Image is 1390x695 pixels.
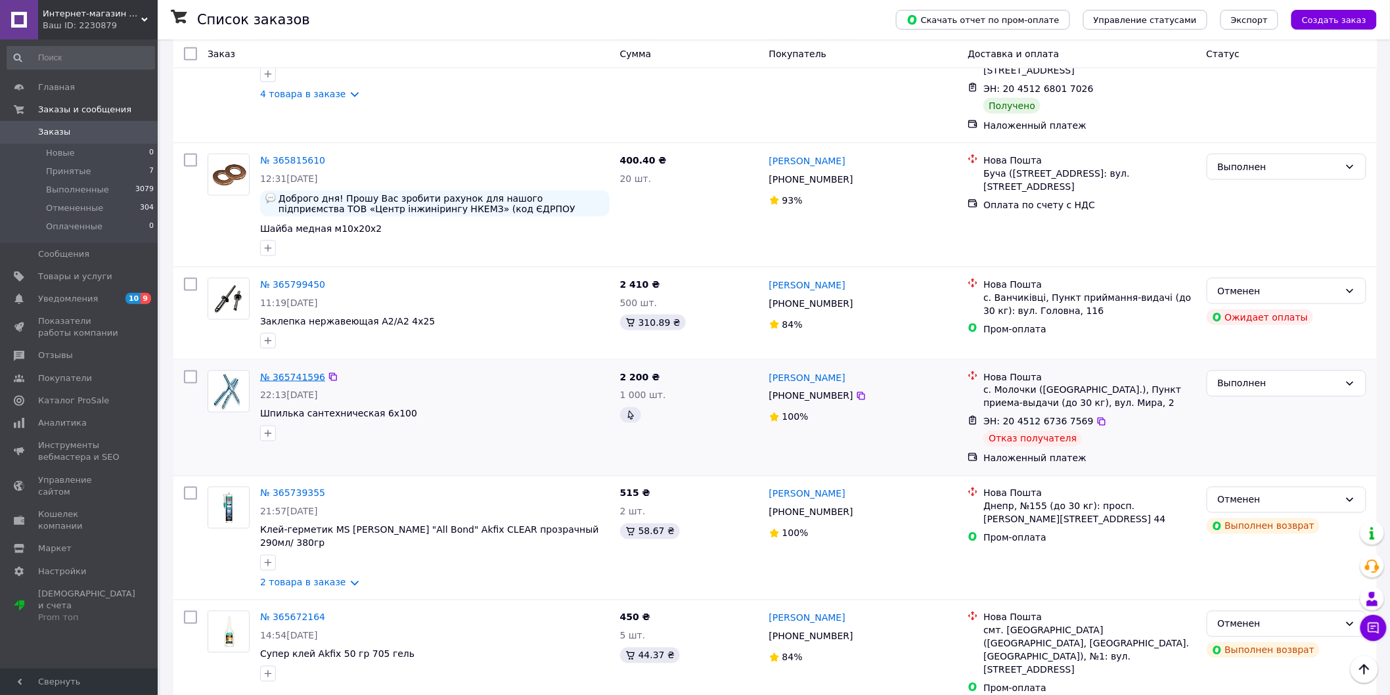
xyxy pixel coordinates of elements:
a: Создать заказ [1278,14,1377,24]
span: 400.40 ₴ [620,155,667,166]
a: № 365741596 [260,372,325,382]
img: Фото товару [210,371,246,412]
div: Выполнен [1218,376,1339,391]
span: Сумма [620,49,652,59]
div: Буча ([STREET_ADDRESS]: вул. [STREET_ADDRESS] [983,167,1196,193]
a: Супер клей Akfix 50 гр 705 гель [260,649,415,660]
span: 84% [782,319,803,330]
a: 4 товара в заказе [260,89,346,99]
div: Отменен [1218,617,1339,631]
img: :speech_balloon: [265,193,276,204]
span: Отмененные [46,202,103,214]
div: Днепр, №155 (до 30 кг): просп. [PERSON_NAME][STREET_ADDRESS] 44 [983,500,1196,526]
div: Выполнен [1218,160,1339,174]
span: Создать заказ [1302,15,1366,25]
input: Поиск [7,46,155,70]
span: 3079 [135,184,154,196]
span: Доброго дня! Прошу Вас зробити рахунок для нашого підприємства ТОВ «Центр інжинірингу НКЕМЗ» (код... [279,193,604,214]
span: Аналитика [38,417,87,429]
button: Чат с покупателем [1360,615,1387,641]
span: 5 шт. [620,631,646,641]
span: Экспорт [1231,15,1268,25]
div: Отменен [1218,493,1339,507]
span: Управление сайтом [38,474,122,498]
div: [PHONE_NUMBER] [767,503,856,522]
span: Настройки [38,566,86,577]
span: ЭН: 20 4512 6801 7026 [983,83,1094,94]
span: Кошелек компании [38,508,122,532]
span: Заказы [38,126,70,138]
span: Оплаченные [46,221,102,233]
span: Уведомления [38,293,98,305]
span: Покупатель [769,49,827,59]
span: Интернет-магазин "Шуруп" [43,8,141,20]
span: Шайба медная м10х20х2 [260,223,382,234]
span: 7 [149,166,154,177]
span: Покупатели [38,372,92,384]
span: 84% [782,652,803,663]
div: [PHONE_NUMBER] [767,170,856,189]
span: 21:57[DATE] [260,506,318,517]
a: № 365799450 [260,279,325,290]
a: Клей-герметик MS [PERSON_NAME] "All Bond" Akfix CLEAR прозрачный 290мл/ 380гр [260,525,599,549]
div: смт. [GEOGRAPHIC_DATA] ([GEOGRAPHIC_DATA], [GEOGRAPHIC_DATA]. [GEOGRAPHIC_DATA]), №1: вул. [STREE... [983,624,1196,677]
div: Отменен [1218,284,1339,298]
a: № 365672164 [260,612,325,623]
div: Наложенный платеж [983,452,1196,465]
span: Товары и услуги [38,271,112,282]
div: Пром-оплата [983,323,1196,336]
span: Заказ [208,49,235,59]
span: Маркет [38,543,72,554]
span: Скачать отчет по пром-оплате [907,14,1060,26]
button: Наверх [1351,656,1378,683]
span: 2 200 ₴ [620,372,660,382]
span: Новые [46,147,75,159]
span: Отзывы [38,349,73,361]
span: Доставка и оплата [968,49,1059,59]
a: [PERSON_NAME] [769,612,845,625]
span: Инструменты вебмастера и SEO [38,439,122,463]
a: Фото товару [208,154,250,196]
span: Выполненные [46,184,109,196]
img: Фото товару [208,612,249,652]
a: Фото товару [208,611,250,653]
span: 10 [125,293,141,304]
div: Оплата по счету с НДС [983,198,1196,212]
span: 515 ₴ [620,488,650,499]
button: Скачать отчет по пром-оплате [896,10,1070,30]
span: 1 000 шт. [620,390,666,401]
span: 11:19[DATE] [260,298,318,308]
a: [PERSON_NAME] [769,154,845,168]
span: Показатели работы компании [38,315,122,339]
a: 2 товара в заказе [260,577,346,588]
span: Главная [38,81,75,93]
div: Prom топ [38,612,135,623]
span: 304 [140,202,154,214]
div: Отказ получателя [983,431,1082,447]
div: Нова Пошта [983,487,1196,500]
a: № 365815610 [260,155,325,166]
div: 310.89 ₴ [620,315,686,330]
div: Наложенный платеж [983,119,1196,132]
span: Каталог ProSale [38,395,109,407]
a: [PERSON_NAME] [769,371,845,384]
div: Пром-оплата [983,531,1196,545]
a: [PERSON_NAME] [769,487,845,501]
div: Выполнен возврат [1207,642,1320,658]
span: 9 [141,293,151,304]
div: с. Ванчиківці, Пункт приймання-видачі (до 30 кг): вул. Головна, 116 [983,291,1196,317]
div: Выполнен возврат [1207,518,1320,534]
h1: Список заказов [197,12,310,28]
span: 93% [782,195,803,206]
div: Нова Пошта [983,611,1196,624]
span: Управление статусами [1094,15,1197,25]
span: 0 [149,221,154,233]
img: Фото товару [208,487,249,528]
a: Шпилька сантехническая 6х100 [260,409,417,419]
a: Заклепка нержавеющая A2/A2 4х25 [260,316,436,326]
span: Принятые [46,166,91,177]
div: Ваш ID: 2230879 [43,20,158,32]
span: ЭН: 20 4512 6736 7569 [983,416,1094,427]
